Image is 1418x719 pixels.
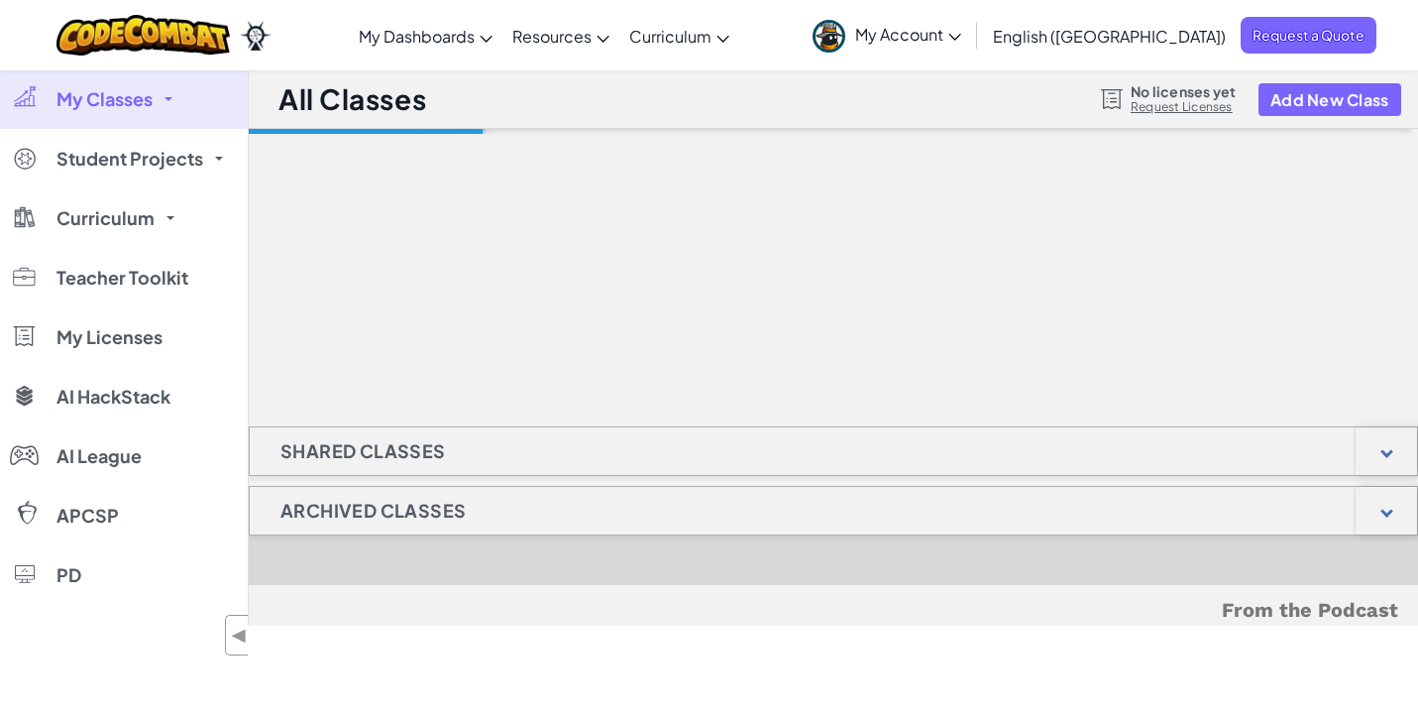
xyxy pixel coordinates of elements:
span: Curriculum [629,26,711,47]
h1: Shared Classes [250,426,477,476]
h5: From the Podcast [269,595,1398,626]
a: My Dashboards [349,9,502,62]
span: Teacher Toolkit [56,269,188,287]
span: My Classes [56,90,153,108]
button: Add New Class [1258,83,1401,116]
a: Curriculum [619,9,739,62]
span: Student Projects [56,150,203,168]
span: ◀ [231,621,248,650]
span: My Account [855,24,961,45]
span: English ([GEOGRAPHIC_DATA]) [993,26,1226,47]
a: Request Licenses [1131,99,1236,115]
img: avatar [813,20,845,53]
span: Resources [512,26,592,47]
h1: Archived Classes [250,486,496,536]
span: AI League [56,447,142,465]
span: No licenses yet [1131,83,1236,99]
h1: All Classes [278,80,426,118]
a: Request a Quote [1241,17,1376,54]
a: English ([GEOGRAPHIC_DATA]) [983,9,1236,62]
span: Curriculum [56,209,155,227]
a: Resources [502,9,619,62]
span: AI HackStack [56,388,170,406]
img: Ozaria [240,21,272,51]
span: My Licenses [56,328,163,346]
img: CodeCombat logo [56,15,230,56]
a: My Account [803,4,971,66]
span: My Dashboards [359,26,475,47]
